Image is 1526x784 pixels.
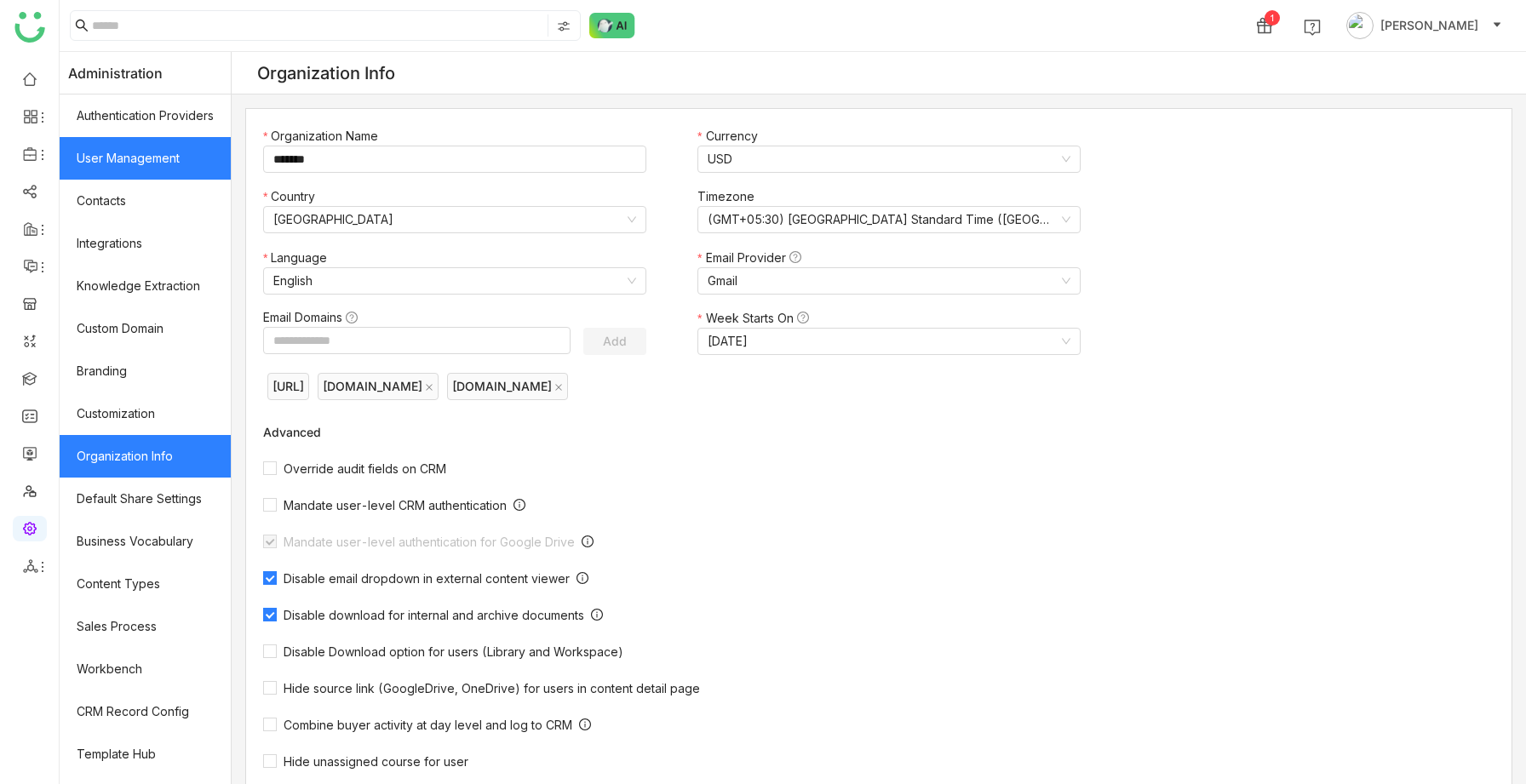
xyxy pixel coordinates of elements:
[697,309,817,328] label: Week Starts On
[263,249,336,267] label: Language
[557,20,571,33] img: search-type.svg
[60,137,231,180] a: User Management
[447,373,568,400] nz-tag: [DOMAIN_NAME]
[14,12,45,43] img: logo
[60,307,231,350] a: Custom Domain
[1380,16,1478,35] span: [PERSON_NAME]
[277,644,630,659] span: Disable Download option for users (Library and Workspace)
[589,13,635,38] img: ask-buddy-normal.svg
[60,94,231,137] a: Authentication Providers
[708,146,1070,172] nz-select-item: USD
[1346,12,1374,39] img: avatar
[697,249,809,267] label: Email Provider
[277,461,453,476] span: Override audit fields on CRM
[60,180,231,222] a: Contacts
[277,571,577,586] span: Disable email dropdown in external content viewer
[60,222,231,265] a: Integrations
[708,268,1070,294] nz-select-item: Gmail
[263,127,387,146] label: Organization Name
[273,207,636,232] nz-select-item: United States
[1304,19,1321,36] img: help.svg
[60,563,231,605] a: Content Types
[60,392,231,435] a: Customization
[60,648,231,690] a: Workbench
[68,52,163,94] span: Administration
[697,187,763,206] label: Timezone
[277,608,591,622] span: Disable download for internal and archive documents
[277,718,579,732] span: Combine buyer activity at day level and log to CRM
[1343,12,1506,39] button: [PERSON_NAME]
[60,265,231,307] a: Knowledge Extraction
[708,207,1070,232] nz-select-item: (GMT+05:30) India Standard Time (Asia/Kolkata)
[708,329,1070,354] nz-select-item: Monday
[277,681,707,695] span: Hide source link (GoogleDrive, OneDrive) for users in content detail page
[263,425,1115,439] div: Advanced
[277,498,513,512] span: Mandate user-level CRM authentication
[60,435,231,478] a: Organization Info
[583,328,646,355] button: Add
[263,187,324,206] label: Country
[1265,10,1280,26] div: 1
[697,127,766,146] label: Currency
[277,535,582,549] span: Mandate user-level authentication for Google Drive
[273,268,636,294] nz-select-item: English
[263,308,366,327] label: Email Domains
[267,373,309,400] nz-tag: [URL]
[277,754,475,769] span: Hide unassigned course for user
[60,350,231,392] a: Branding
[318,373,439,400] nz-tag: [DOMAIN_NAME]
[60,520,231,563] a: Business Vocabulary
[60,690,231,733] a: CRM Record Config
[60,733,231,775] a: Template Hub
[60,478,231,520] a: Default Share Settings
[257,63,395,83] div: Organization Info
[60,605,231,648] a: Sales Process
